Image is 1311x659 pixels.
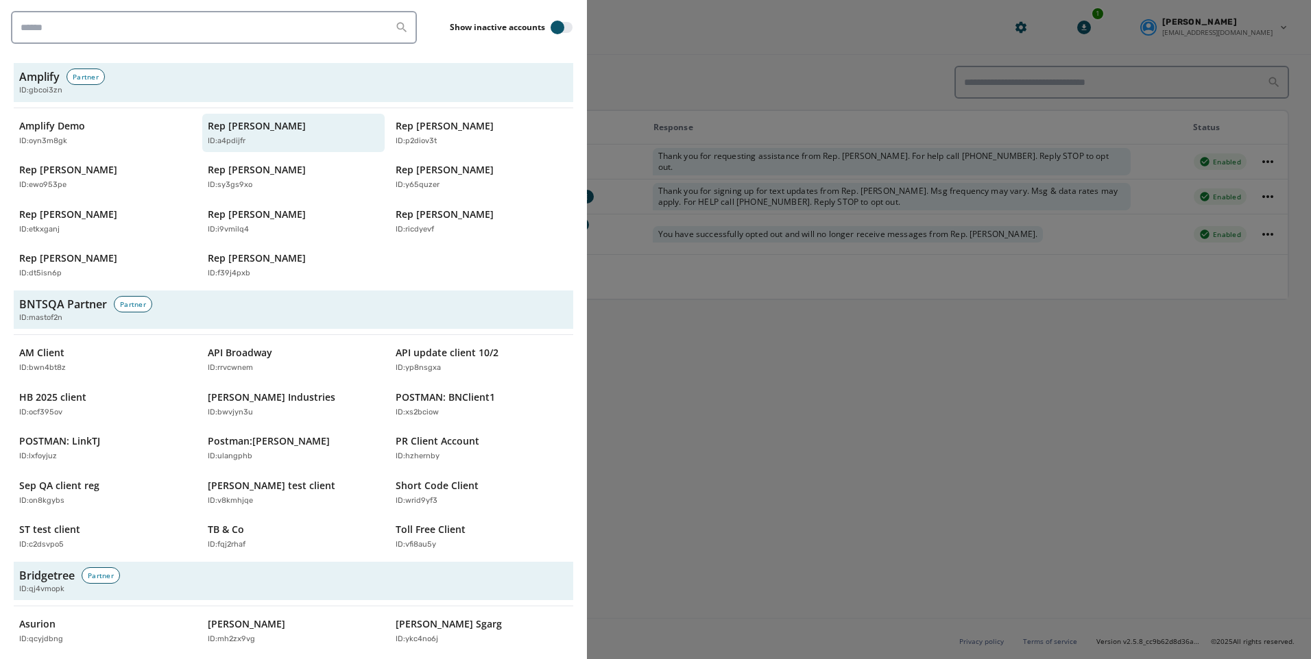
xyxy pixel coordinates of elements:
button: Rep [PERSON_NAME]ID:a4pdijfr [202,114,385,153]
p: Rep [PERSON_NAME] [208,119,306,133]
p: HB 2025 client [19,390,86,404]
p: ID: bwn4bt8z [19,362,66,374]
p: Short Code Client [396,479,479,493]
button: Rep [PERSON_NAME]ID:sy3gs9xo [202,158,385,197]
p: ID: ewo953pe [19,179,67,191]
p: ID: v8kmhjqe [208,495,253,507]
p: Rep [PERSON_NAME] [19,251,117,265]
p: ID: yp8nsgxa [396,362,441,374]
p: [PERSON_NAME] [208,617,285,631]
button: Toll Free ClientID:vfi8au5y [390,517,573,556]
button: Short Code ClientID:wrid9yf3 [390,473,573,512]
button: POSTMAN: LinkTJID:lxfoyjuz [14,429,197,468]
p: POSTMAN: LinkTJ [19,434,100,448]
p: Rep [PERSON_NAME] [396,119,494,133]
button: AsurionID:qcyjdbng [14,612,197,651]
p: ID: wrid9yf3 [396,495,437,507]
button: Sep QA client regID:on8kgybs [14,473,197,512]
p: ID: qcyjdbng [19,634,63,645]
p: Sep QA client reg [19,479,99,493]
p: Rep [PERSON_NAME] [19,208,117,221]
p: ID: bwvjyn3u [208,407,253,419]
button: Rep [PERSON_NAME]ID:ricdyevf [390,202,573,241]
p: ID: lxfoyjuz [19,451,57,462]
button: ST test clientID:c2dsvpo5 [14,517,197,556]
p: ID: mh2zx9vg [208,634,255,645]
p: ID: a4pdijfr [208,136,245,147]
button: BNTSQA PartnerPartnerID:mastof2n [14,290,573,329]
p: TB & Co [208,523,244,536]
p: API Broadway [208,346,272,360]
p: Rep [PERSON_NAME] [396,163,494,177]
p: ID: c2dsvpo5 [19,539,64,551]
button: [PERSON_NAME] SgargID:ykc4no6j [390,612,573,651]
p: ID: ulangphb [208,451,252,462]
label: Show inactive accounts [450,22,545,33]
p: ID: xs2bciow [396,407,439,419]
p: ID: rrvcwnem [208,362,253,374]
button: Postman:[PERSON_NAME]ID:ulangphb [202,429,385,468]
p: ID: etkxganj [19,224,60,236]
button: Rep [PERSON_NAME]ID:y65quzer [390,158,573,197]
p: Rep [PERSON_NAME] [19,163,117,177]
p: [PERSON_NAME] Industries [208,390,335,404]
button: API BroadwayID:rrvcwnem [202,340,385,380]
p: ID: ocf395ov [19,407,62,419]
p: ID: hzhernby [396,451,440,462]
p: ST test client [19,523,80,536]
p: API update client 10/2 [396,346,498,360]
div: Partner [114,296,152,312]
p: ID: i9vmilq4 [208,224,249,236]
p: ID: ykc4no6j [396,634,438,645]
p: ID: dt5isn6p [19,268,62,279]
div: Partner [67,69,105,85]
button: Amplify DemoID:oyn3m8gk [14,114,197,153]
p: ID: vfi8au5y [396,539,436,551]
p: Rep [PERSON_NAME] [208,208,306,221]
span: ID: qj4vmopk [19,584,64,595]
h3: Amplify [19,69,60,85]
p: ID: p2diov3t [396,136,437,147]
button: [PERSON_NAME]ID:mh2zx9vg [202,612,385,651]
p: [PERSON_NAME] Sgarg [396,617,502,631]
p: Rep [PERSON_NAME] [208,163,306,177]
p: Amplify Demo [19,119,85,133]
button: API update client 10/2ID:yp8nsgxa [390,340,573,380]
p: ID: fqj2rhaf [208,539,245,551]
p: POSTMAN: BNClient1 [396,390,495,404]
p: ID: y65quzer [396,179,440,191]
button: POSTMAN: BNClient1ID:xs2bciow [390,385,573,424]
span: ID: mastof2n [19,312,62,324]
p: ID: on8kgybs [19,495,64,507]
button: AM ClientID:bwn4bt8z [14,340,197,380]
p: ID: ricdyevf [396,224,434,236]
button: Rep [PERSON_NAME]ID:ewo953pe [14,158,197,197]
p: Asurion [19,617,56,631]
button: AmplifyPartnerID:gbcoi3zn [14,63,573,102]
p: ID: sy3gs9xo [208,179,252,191]
div: Partner [82,567,120,584]
p: ID: oyn3m8gk [19,136,67,147]
button: TB & CoID:fqj2rhaf [202,517,385,556]
span: ID: gbcoi3zn [19,85,62,97]
button: Rep [PERSON_NAME]ID:etkxganj [14,202,197,241]
button: [PERSON_NAME] IndustriesID:bwvjyn3u [202,385,385,424]
p: [PERSON_NAME] test client [208,479,335,493]
h3: BNTSQA Partner [19,296,107,312]
p: ID: f39j4pxb [208,268,250,279]
p: Rep [PERSON_NAME] [208,251,306,265]
h3: Bridgetree [19,567,75,584]
button: Rep [PERSON_NAME]ID:dt5isn6p [14,246,197,285]
p: Rep [PERSON_NAME] [396,208,494,221]
button: Rep [PERSON_NAME]ID:p2diov3t [390,114,573,153]
p: AM Client [19,346,64,360]
p: Postman:[PERSON_NAME] [208,434,330,448]
p: Toll Free Client [396,523,466,536]
p: PR Client Account [396,434,479,448]
button: Rep [PERSON_NAME]ID:i9vmilq4 [202,202,385,241]
button: [PERSON_NAME] test clientID:v8kmhjqe [202,473,385,512]
button: PR Client AccountID:hzhernby [390,429,573,468]
button: BridgetreePartnerID:qj4vmopk [14,562,573,601]
button: HB 2025 clientID:ocf395ov [14,385,197,424]
button: Rep [PERSON_NAME]ID:f39j4pxb [202,246,385,285]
